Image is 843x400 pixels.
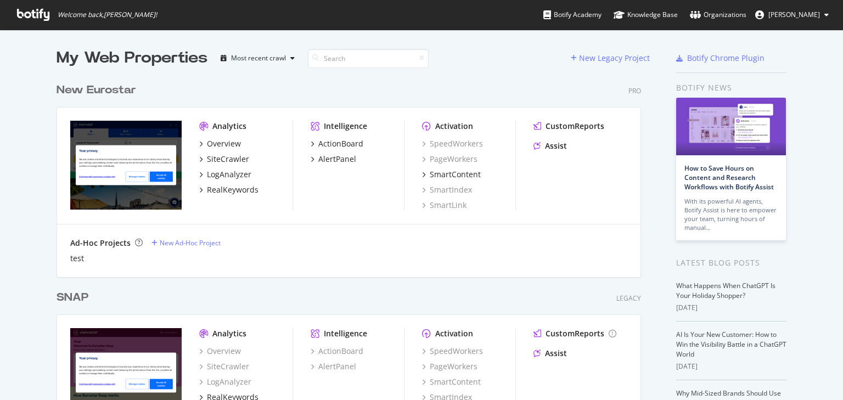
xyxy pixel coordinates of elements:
a: ActionBoard [311,346,363,357]
a: SNAP [57,290,93,306]
div: New Eurostar [57,82,136,98]
a: Assist [533,348,567,359]
div: Ad-Hoc Projects [70,238,131,249]
img: How to Save Hours on Content and Research Workflows with Botify Assist [676,98,786,155]
a: SmartLink [422,200,467,211]
div: Analytics [212,121,246,132]
a: PageWorkers [422,361,477,372]
a: SmartContent [422,169,481,180]
div: Activation [435,328,473,339]
div: CustomReports [546,328,604,339]
a: Assist [533,140,567,151]
button: [PERSON_NAME] [746,6,838,24]
div: LogAnalyzer [207,169,251,180]
div: Latest Blog Posts [676,257,786,269]
a: Overview [199,346,241,357]
div: RealKeywords [207,184,258,195]
a: What Happens When ChatGPT Is Your Holiday Shopper? [676,281,775,300]
div: My Web Properties [57,47,207,69]
div: Botify Academy [543,9,602,20]
div: AlertPanel [318,154,356,165]
div: Analytics [212,328,246,339]
a: New Legacy Project [571,53,650,63]
a: SpeedWorkers [422,138,483,149]
div: [DATE] [676,362,786,371]
button: Most recent crawl [216,49,299,67]
div: Botify news [676,82,786,94]
button: New Legacy Project [571,49,650,67]
a: SmartIndex [422,184,472,195]
a: CustomReports [533,328,616,339]
div: SmartContent [430,169,481,180]
a: AlertPanel [311,361,356,372]
a: SpeedWorkers [422,346,483,357]
a: How to Save Hours on Content and Research Workflows with Botify Assist [684,164,774,191]
a: test [70,253,84,264]
a: LogAnalyzer [199,376,251,387]
div: Knowledge Base [614,9,678,20]
span: Welcome back, [PERSON_NAME] ! [58,10,157,19]
div: With its powerful AI agents, Botify Assist is here to empower your team, turning hours of manual… [684,197,778,232]
a: PageWorkers [422,154,477,165]
div: Overview [207,138,241,149]
div: [DATE] [676,303,786,313]
div: Legacy [616,294,641,303]
a: AI Is Your New Customer: How to Win the Visibility Battle in a ChatGPT World [676,330,786,359]
div: Most recent crawl [231,55,286,61]
a: LogAnalyzer [199,169,251,180]
a: AlertPanel [311,154,356,165]
div: SiteCrawler [207,154,249,165]
a: CustomReports [533,121,604,132]
div: New Legacy Project [579,53,650,64]
div: Intelligence [324,121,367,132]
div: Activation [435,121,473,132]
div: Organizations [690,9,746,20]
a: New Ad-Hoc Project [151,238,221,247]
a: SmartContent [422,376,481,387]
div: CustomReports [546,121,604,132]
img: www.eurostar.com [70,121,182,210]
a: RealKeywords [199,184,258,195]
a: New Eurostar [57,82,140,98]
a: Botify Chrome Plugin [676,53,765,64]
a: SiteCrawler [199,154,249,165]
input: Search [308,49,429,68]
div: Pro [628,86,641,95]
div: Assist [545,140,567,151]
a: Overview [199,138,241,149]
div: New Ad-Hoc Project [160,238,221,247]
span: Da Silva Eva [768,10,820,19]
div: Assist [545,348,567,359]
div: Intelligence [324,328,367,339]
div: Botify Chrome Plugin [687,53,765,64]
div: SNAP [57,290,88,306]
a: ActionBoard [311,138,363,149]
a: SiteCrawler [199,361,249,372]
div: ActionBoard [318,138,363,149]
